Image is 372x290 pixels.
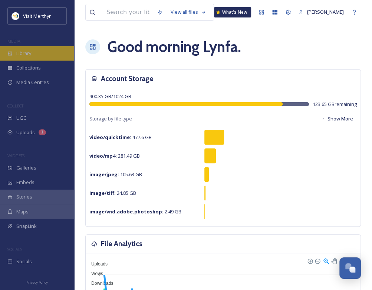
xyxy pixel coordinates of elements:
a: Privacy Policy [26,277,48,286]
strong: image/jpeg : [89,171,119,178]
a: View all files [167,5,210,19]
span: MEDIA [7,38,20,44]
strong: video/mp4 : [89,152,117,159]
span: 123.65 GB remaining [313,101,357,108]
span: Galleries [16,164,36,171]
span: Embeds [16,179,34,186]
span: Uploads [16,129,35,136]
span: 2.49 GB [89,208,181,215]
strong: video/quicktime : [89,134,131,141]
a: What's New [214,7,251,17]
strong: image/tiff : [89,190,116,196]
span: 477.6 GB [89,134,152,141]
span: 900.35 GB / 1024 GB [89,93,131,100]
span: COLLECT [7,103,23,109]
strong: image/vnd.adobe.photoshop : [89,208,164,215]
h1: Good morning Lynfa . [108,36,241,58]
span: Downloads [86,281,113,286]
span: Uploads [86,261,108,267]
h3: File Analytics [101,238,142,249]
span: Stories [16,193,32,200]
h3: Account Storage [101,73,154,84]
a: [PERSON_NAME] [295,5,348,19]
div: Selection Zoom [323,257,329,264]
img: download.jpeg [12,12,19,20]
input: Search your library [103,4,153,20]
span: 105.63 GB [89,171,142,178]
div: 1 [39,129,46,135]
button: Show More [317,112,357,126]
span: SOCIALS [7,246,22,252]
span: Privacy Policy [26,280,48,285]
span: 281.49 GB [89,152,140,159]
div: Reset Zoom [339,257,346,264]
tspan: 6 [98,271,101,276]
span: Library [16,50,31,57]
span: Visit Merthyr [23,13,51,19]
div: Panning [331,258,336,263]
span: Maps [16,208,29,215]
span: SnapLink [16,223,37,230]
div: Zoom In [307,258,312,263]
span: Collections [16,64,41,71]
div: Zoom Out [315,258,320,263]
button: Open Chat [339,257,361,279]
span: Media Centres [16,79,49,86]
span: WIDGETS [7,153,24,158]
span: [PERSON_NAME] [307,9,344,15]
span: Views [86,271,103,276]
span: UGC [16,115,26,122]
span: 24.85 GB [89,190,136,196]
span: Socials [16,258,32,265]
span: Storage by file type [89,115,132,122]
